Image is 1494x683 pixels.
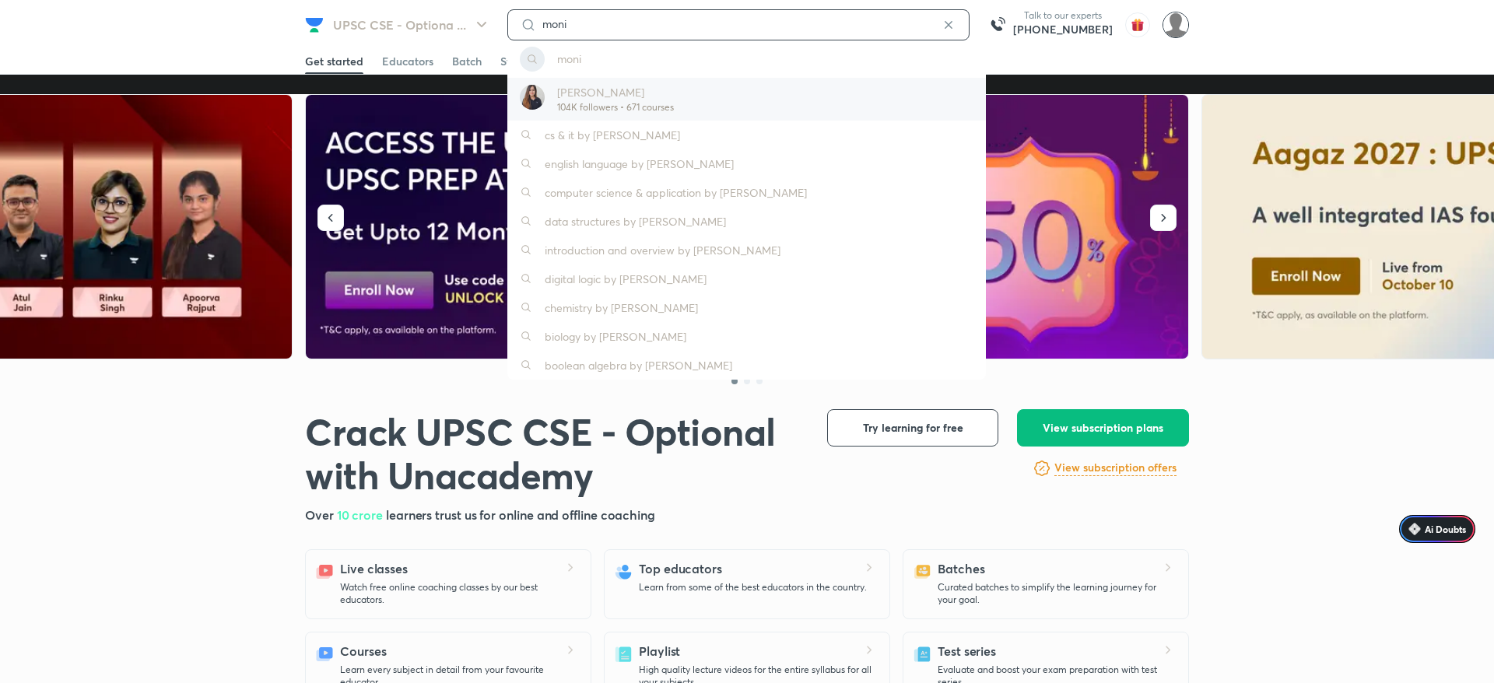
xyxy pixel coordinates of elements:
[382,49,433,74] a: Educators
[938,581,1176,606] p: Curated batches to simplify the learning journey for your goal.
[545,184,807,201] p: computer science & application by [PERSON_NAME]
[386,506,655,523] span: learners trust us for online and offline coaching
[305,54,363,69] div: Get started
[507,121,986,149] a: cs & it by [PERSON_NAME]
[1013,22,1113,37] a: [PHONE_NUMBER]
[863,420,963,436] span: Try learning for free
[1017,409,1189,447] button: View subscription plans
[340,642,386,660] h5: Courses
[1054,460,1177,476] h6: View subscription offers
[507,236,986,264] a: introduction and overview by [PERSON_NAME]
[545,127,680,143] p: cs & it by [PERSON_NAME]
[982,9,1013,40] img: call-us
[545,328,686,345] p: biology by [PERSON_NAME]
[305,409,802,496] h1: Crack UPSC CSE - Optional with Unacademy
[507,78,986,121] a: Avatar[PERSON_NAME]104K followers • 671 courses
[557,100,674,114] p: 104K followers • 671 courses
[520,85,545,110] img: Avatar
[1125,12,1150,37] img: avatar
[545,357,732,373] p: boolean algebra by [PERSON_NAME]
[452,49,482,74] a: Batch
[340,559,408,578] h5: Live classes
[500,54,527,69] div: Store
[1408,523,1421,535] img: Icon
[305,49,363,74] a: Get started
[305,506,337,523] span: Over
[1013,9,1113,22] p: Talk to our experts
[507,40,986,78] a: moni
[639,581,867,594] p: Learn from some of the best educators in the country.
[639,642,680,660] h5: Playlist
[507,322,986,351] a: biology by [PERSON_NAME]
[507,207,986,236] a: data structures by [PERSON_NAME]
[639,559,722,578] h5: Top educators
[382,54,433,69] div: Educators
[340,581,578,606] p: Watch free online coaching classes by our best educators.
[507,178,986,207] a: computer science & application by [PERSON_NAME]
[507,351,986,380] a: boolean algebra by [PERSON_NAME]
[507,264,986,293] a: digital logic by [PERSON_NAME]
[557,84,674,100] p: [PERSON_NAME]
[938,559,984,578] h5: Batches
[545,213,726,229] p: data structures by [PERSON_NAME]
[452,54,482,69] div: Batch
[545,156,734,172] p: english language by [PERSON_NAME]
[536,18,941,30] input: Search courses, test series and educators
[1054,459,1177,478] a: View subscription offers
[1399,515,1475,543] a: Ai Doubts
[1163,12,1189,38] img: Alan Pail.M
[827,409,998,447] button: Try learning for free
[324,9,500,40] button: UPSC CSE - Optiona ...
[1043,420,1163,436] span: View subscription plans
[545,271,707,287] p: digital logic by [PERSON_NAME]
[545,299,698,316] p: chemistry by [PERSON_NAME]
[305,16,324,34] img: Company Logo
[557,51,581,67] p: moni
[507,293,986,322] a: chemistry by [PERSON_NAME]
[337,506,386,523] span: 10 crore
[545,242,780,258] p: introduction and overview by [PERSON_NAME]
[500,49,527,74] a: Store
[938,642,996,660] h5: Test series
[507,149,986,178] a: english language by [PERSON_NAME]
[1425,523,1466,535] span: Ai Doubts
